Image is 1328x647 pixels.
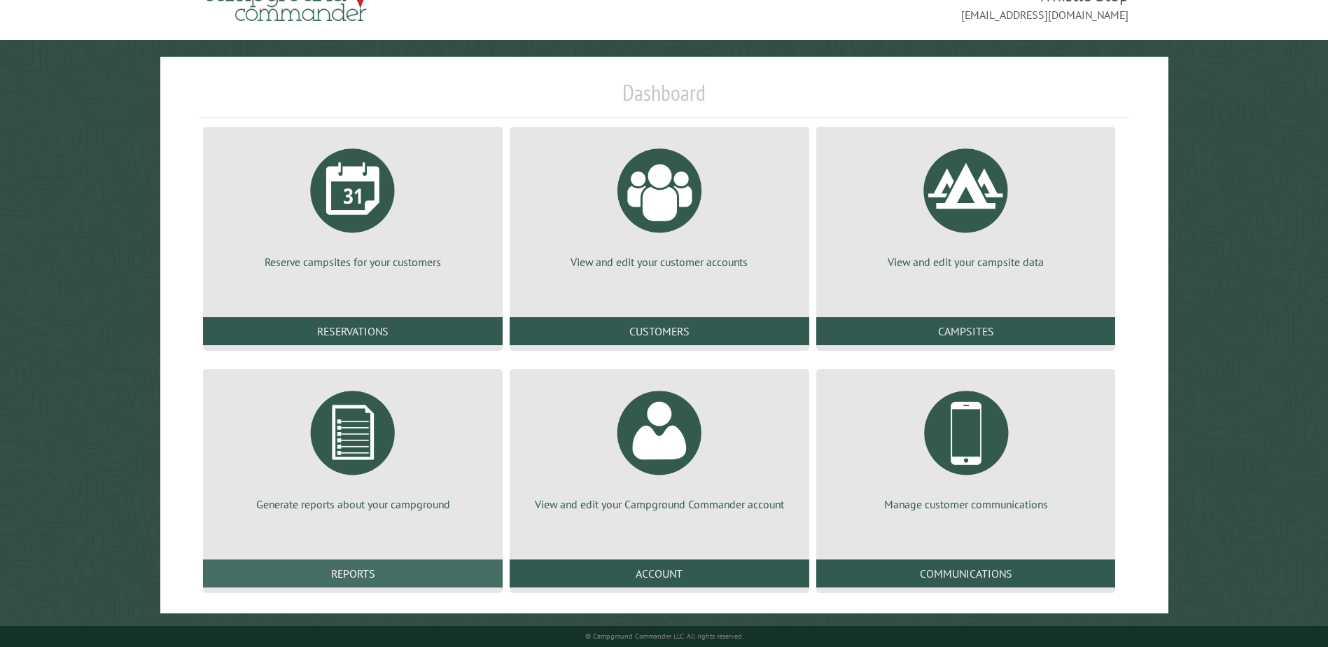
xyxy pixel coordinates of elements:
small: © Campground Commander LLC. All rights reserved. [585,632,743,641]
a: Manage customer communications [833,380,1099,512]
p: View and edit your campsite data [833,254,1099,270]
a: Campsites [816,317,1116,345]
a: Customers [510,317,809,345]
a: View and edit your Campground Commander account [526,380,792,512]
a: Reserve campsites for your customers [220,138,486,270]
a: Account [510,559,809,587]
a: Generate reports about your campground [220,380,486,512]
p: Reserve campsites for your customers [220,254,486,270]
a: Communications [816,559,1116,587]
a: View and edit your campsite data [833,138,1099,270]
p: View and edit your Campground Commander account [526,496,792,512]
p: Manage customer communications [833,496,1099,512]
p: Generate reports about your campground [220,496,486,512]
a: Reports [203,559,503,587]
a: View and edit your customer accounts [526,138,792,270]
a: Reservations [203,317,503,345]
p: View and edit your customer accounts [526,254,792,270]
h1: Dashboard [200,79,1128,118]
